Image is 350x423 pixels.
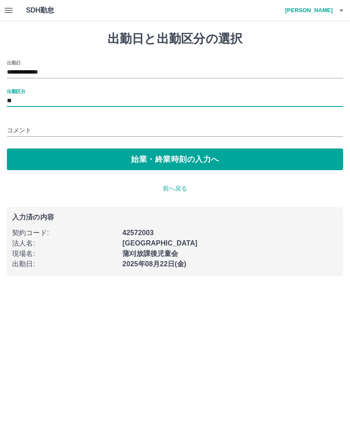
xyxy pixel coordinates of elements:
b: 蒲刈放課後児童会 [122,250,178,257]
b: [GEOGRAPHIC_DATA] [122,239,197,247]
label: 出勤区分 [7,88,25,94]
p: 出勤日 : [12,259,117,269]
h1: 出勤日と出勤区分の選択 [7,32,343,46]
label: 出勤日 [7,59,21,66]
p: 前へ戻る [7,184,343,193]
p: 法人名 : [12,238,117,249]
p: 入力済の内容 [12,214,338,221]
b: 2025年08月22日(金) [122,260,186,268]
b: 42572003 [122,229,153,236]
p: 現場名 : [12,249,117,259]
p: 契約コード : [12,228,117,238]
button: 始業・終業時刻の入力へ [7,149,343,170]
